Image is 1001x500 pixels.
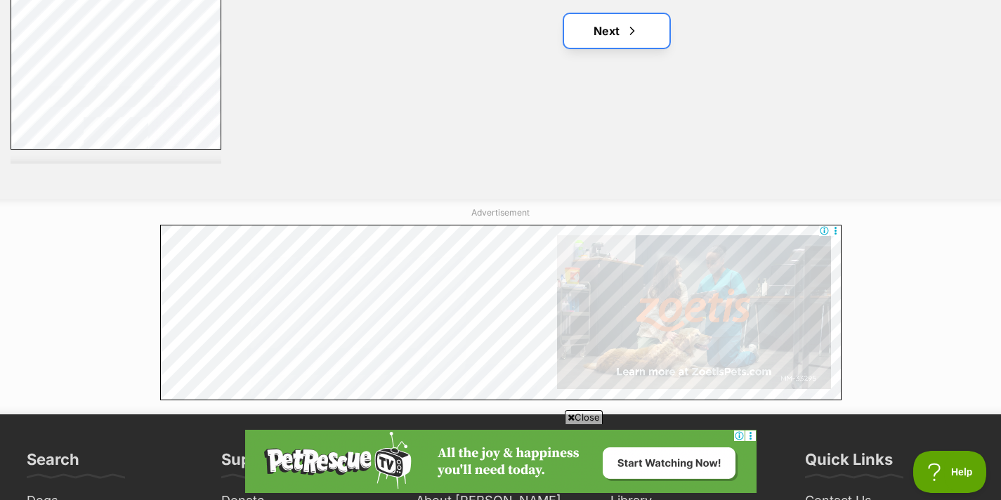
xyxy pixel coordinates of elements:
[805,449,893,478] h3: Quick Links
[160,225,842,400] iframe: Advertisement
[245,430,757,493] iframe: Advertisement
[913,451,987,493] iframe: Help Scout Beacon - Open
[221,449,282,478] h3: Support
[27,449,79,478] h3: Search
[242,14,990,48] nav: Pagination
[564,14,669,48] a: Next page
[565,410,603,424] span: Close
